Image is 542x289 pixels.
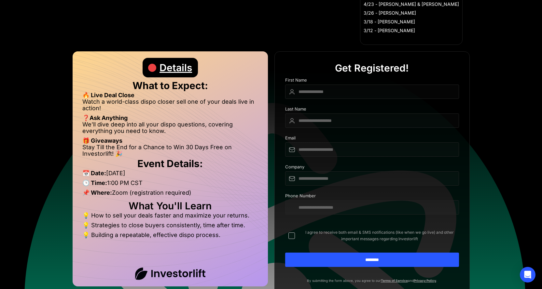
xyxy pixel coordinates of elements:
div: Get Registered! [335,58,409,78]
strong: ❓Ask Anything [82,114,128,121]
div: Last Name [285,107,459,113]
div: Company [285,164,459,171]
a: Terms of Service [381,279,408,282]
li: Watch a world-class dispo closer sell one of your deals live in action! [82,99,258,115]
strong: 🔥 Live Deal Close [82,92,134,99]
strong: 📅 Date: [82,170,106,177]
strong: 🎁 Giveaways [82,137,122,144]
li: Stay Till the End for a Chance to Win 30 Days Free on Investorlift! 🎉 [82,144,258,157]
form: DIspo Day Main Form [285,78,459,277]
li: 1:00 PM CST [82,180,258,190]
strong: 🕒 Time: [82,179,107,186]
div: Phone Number [285,193,459,200]
li: Zoom (registration required) [82,190,258,199]
strong: 📌 Where: [82,189,112,196]
strong: What to Expect: [132,80,208,91]
li: We’ll dive deep into all your dispo questions, covering everything you need to know. [82,121,258,138]
a: Privacy Policy [414,279,436,282]
div: Details [160,58,192,77]
li: 💡 Building a repeatable, effective dispo process. [82,232,258,238]
li: 💡 How to sell your deals faster and maximize your returns. [82,212,258,222]
div: Email [285,136,459,142]
li: 💡 Strategies to close buyers consistently, time after time. [82,222,258,232]
li: [DATE] [82,170,258,180]
span: I agree to receive both email & SMS notifications (like when we go live) and other important mess... [300,229,459,242]
h2: What You'll Learn [82,203,258,209]
div: First Name [285,78,459,85]
strong: Event Details: [137,158,203,169]
div: Open Intercom Messenger [520,267,535,282]
p: By submitting the form above, you agree to our and . [285,277,459,284]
